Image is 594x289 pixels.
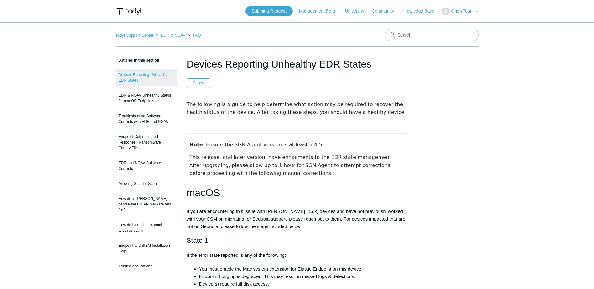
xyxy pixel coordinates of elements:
a: FAQ [193,33,201,38]
a: Trusted Applications [116,260,177,272]
span: : Ensure the SGN Agent version is at least 5.4.5. [189,142,324,148]
a: Submit a Request [245,6,293,16]
a: EDR and NGAV Software Conflicts [116,157,177,175]
li: Todyl Support Center [116,33,155,38]
a: Troubleshooting Software Conflicts with EDR and NGAV [116,110,177,128]
h2: State 1 [187,235,408,246]
a: How does [PERSON_NAME] handle the EICAR malware test file? [116,193,177,216]
a: Todyl Support Center [116,33,154,38]
a: Knowledge Base [401,8,441,14]
img: Todyl Support Center Help Center home page [116,6,142,17]
a: EDR & NGAV Unhealthy Status for macOS Endpoints [116,89,177,107]
span: This release, and later version, have enhacments to the EDR state management. After upgrading, pl... [189,154,395,176]
a: Endpoint Detention and Response - Ransomware Canary Files [116,131,177,154]
h1: Devices Reporting Unhealthy EDR States [187,57,408,72]
a: Management Portal [299,8,343,14]
span: Orion Team [451,8,474,13]
a: EDR & NGAV [161,33,185,38]
p: If the error state reported is any of the following: [187,251,408,259]
li: Device(s) require full disk access. [199,280,408,288]
span: The following is a guide to help determine what action may be required to recover the health stat... [187,101,406,115]
a: How do I launch a manual antivirus scan? [116,219,177,236]
h1: macOS [187,185,408,201]
p: If you are encountering this issue with [PERSON_NAME] (15.x) devices and have not previously work... [187,208,408,230]
li: FAQ [187,33,201,38]
li: EDR & NGAV [155,33,187,38]
input: Search [385,29,479,41]
a: Allowing Galactic Scan [116,178,177,190]
span: Articles in this section [116,58,159,63]
a: Endpoint and SIEM Installation Help [116,240,177,257]
a: Devices Reporting Unhealthy EDR States [116,69,177,86]
a: University [345,8,370,14]
button: Follow Article [187,78,211,88]
button: Orion Team [442,8,478,15]
strong: Note [189,142,203,148]
li: Endpoint Logging is degraded. This may result in missed logs & detections. [199,273,408,280]
li: You must enable the Mac system extension for Elastic Endpoint on this device. [199,265,408,273]
a: Community [372,8,400,14]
